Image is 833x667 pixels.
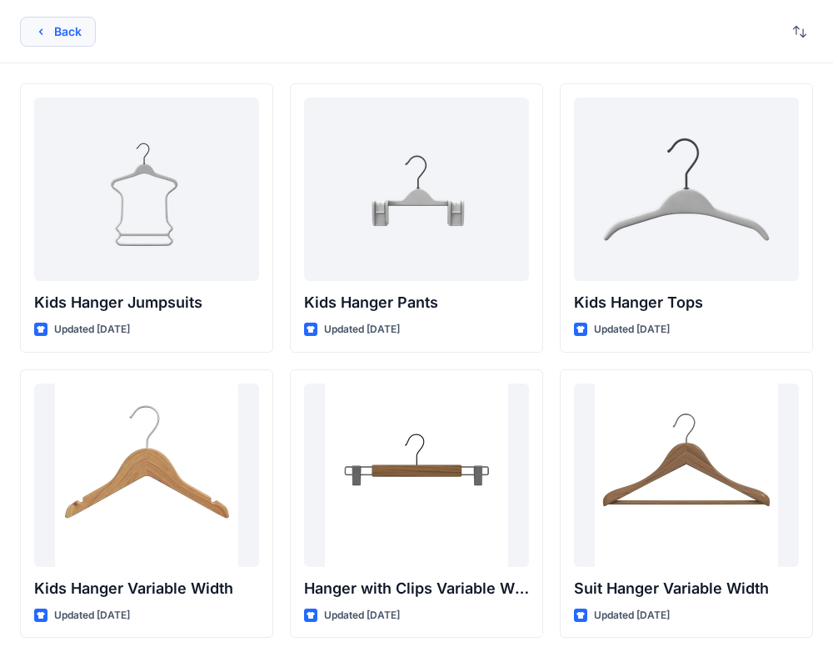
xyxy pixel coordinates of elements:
[54,607,130,624] p: Updated [DATE]
[594,321,670,339] p: Updated [DATE]
[324,607,400,624] p: Updated [DATE]
[324,321,400,339] p: Updated [DATE]
[20,17,96,47] button: Back
[594,607,670,624] p: Updated [DATE]
[574,384,799,567] a: Suit Hanger Variable Width
[34,291,259,314] p: Kids Hanger Jumpsuits
[574,291,799,314] p: Kids Hanger Tops
[54,321,130,339] p: Updated [DATE]
[304,98,529,281] a: Kids Hanger Pants
[304,384,529,567] a: Hanger with Clips Variable Width
[574,577,799,600] p: Suit Hanger Variable Width
[34,98,259,281] a: Kids Hanger Jumpsuits
[34,384,259,567] a: Kids Hanger Variable Width
[304,291,529,314] p: Kids Hanger Pants
[304,577,529,600] p: Hanger with Clips Variable Width
[574,98,799,281] a: Kids Hanger Tops
[34,577,259,600] p: Kids Hanger Variable Width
